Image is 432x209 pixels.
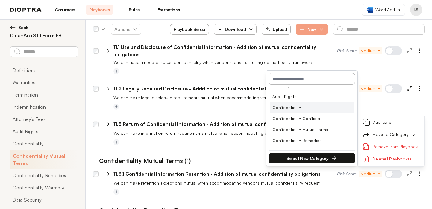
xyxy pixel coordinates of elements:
[360,171,381,177] span: Medium
[359,85,382,92] button: Medium
[113,180,425,186] p: We can make retention exceptions mutual when accommodating vendor's mutual confidentiality request
[110,24,143,35] span: Actions
[155,5,182,15] a: Extractions
[10,194,78,206] button: Data Security
[113,120,317,128] p: 11.3 Return of Confidential Information - Addition of mutual confidentiality obligations
[359,47,382,54] button: Medium
[113,95,425,101] p: We can make legal disclosure requirements mutual when accommodating vendor's mutual confidentiali...
[18,24,28,31] span: Back
[358,128,424,141] button: Move to Category
[358,116,424,128] button: Duplicate
[51,5,79,15] a: Contracts
[358,153,424,165] button: Delete(1 Playbooks)
[218,26,246,32] div: Download
[10,169,78,182] button: Confidentiality Remedies
[10,64,78,76] button: Definitions
[113,170,321,178] p: 11.3.1 Confidential Information Retention - Addition of mutual confidentiality obligations
[93,156,191,165] h1: Confidentiality Mutual Terms (1)
[113,43,337,58] p: 11.1 Use and Disclosure of Confidential Information - Addition of mutual confidentiality obligations
[10,125,78,137] button: Audit Rights
[10,24,78,31] button: Back
[360,48,381,54] span: Medium
[10,182,78,194] button: Confidentiality Warranty
[337,171,357,177] span: Risk Score
[270,113,354,124] li: Confidentiality Conflicts
[270,91,354,102] li: Audit Rights
[359,170,382,177] button: Medium
[113,139,119,145] button: Add tag
[270,102,354,113] li: Confidentiality
[113,59,425,65] p: We can accommodate mutual confidentiality when vendor requests it using defined party framework
[113,104,119,110] button: Add tag
[93,27,99,32] div: Select all
[269,153,355,163] button: Select New Category
[10,8,42,12] img: logo
[214,24,257,35] button: Download
[113,189,119,195] button: Add tag
[270,124,354,135] li: Confidentiality Mutual Terms
[270,135,354,146] li: Confidentiality Remedies
[121,5,148,15] a: Rules
[10,32,78,39] h2: CleanArc Std Form PB
[10,24,16,31] img: left arrow
[113,85,299,92] p: 11.2 Legally Required Disclosure - Addition of mutual confidentiality obligations
[10,76,78,89] button: Warranties
[10,89,78,101] button: Termination
[10,137,78,150] button: Confidentiality
[170,24,209,35] button: Playbook Setup
[375,7,400,13] span: Word Add-in
[113,68,119,74] button: Add tag
[113,130,425,136] p: We can make information return requirements mutual when accommodating vendor's mutual confidentia...
[358,141,424,153] button: Remove from Playbook
[265,27,287,32] div: Upload
[337,48,357,54] span: Risk Score
[10,150,78,169] button: Confidentiality Mutual Terms
[360,86,381,92] span: Medium
[367,7,373,13] img: word
[10,101,78,113] button: Indemnification
[10,113,78,125] button: Attorney's Fees
[86,5,113,15] a: Playbooks
[262,24,291,35] button: Upload
[111,24,141,35] button: Actions
[410,4,422,16] button: Profile menu
[362,4,405,16] a: Word Add-in
[270,146,354,157] li: Confidentiality Warranty
[296,24,328,35] button: New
